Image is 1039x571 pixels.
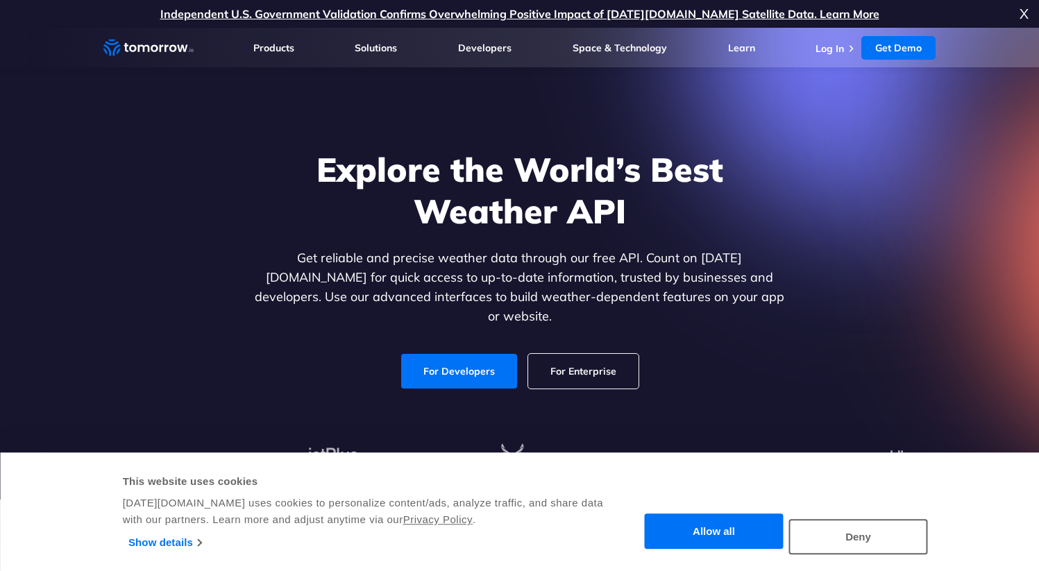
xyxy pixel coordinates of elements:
a: Get Demo [861,36,936,60]
a: Privacy Policy [403,513,473,525]
div: [DATE][DOMAIN_NAME] uses cookies to personalize content/ads, analyze traffic, and share data with... [123,495,620,528]
a: Learn [728,42,755,54]
a: Log In [816,42,844,55]
a: For Developers [401,354,517,389]
p: Get reliable and precise weather data through our free API. Count on [DATE][DOMAIN_NAME] for quic... [252,248,788,326]
a: Home link [103,37,194,58]
div: This website uses cookies [123,473,620,490]
a: For Enterprise [528,354,639,389]
h1: Explore the World’s Best Weather API [252,148,788,232]
a: Independent U.S. Government Validation Confirms Overwhelming Positive Impact of [DATE][DOMAIN_NAM... [160,7,879,21]
a: Show details [128,532,201,553]
a: Products [253,42,294,54]
button: Allow all [645,514,784,549]
a: Space & Technology [573,42,667,54]
a: Developers [458,42,512,54]
button: Deny [789,519,928,554]
a: Solutions [355,42,397,54]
